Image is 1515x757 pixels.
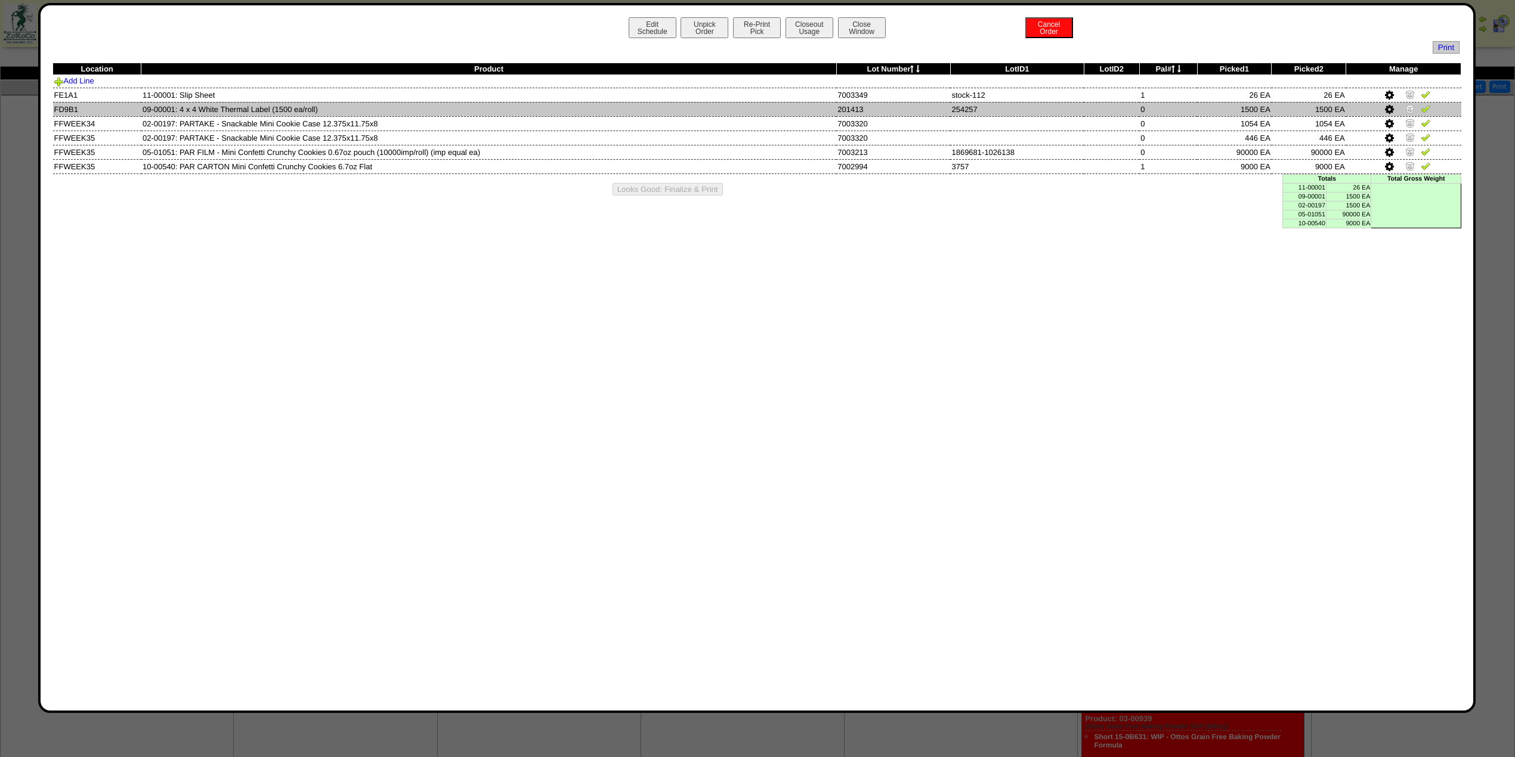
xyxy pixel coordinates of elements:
[1197,116,1272,131] td: 1054 EA
[141,102,836,116] td: 09-00001: 4 x 4 White Thermal Label (1500 ea/roll)
[613,183,723,196] button: Looks Good: Finalize & Print
[1025,17,1073,38] button: CancelOrder
[53,131,141,145] td: FFWEEK35
[1405,161,1415,170] img: Zero Item and Verify
[141,145,836,159] td: 05-01051: PAR FILM - Mini Confetti Crunchy Cookies 0.67oz pouch (10000imp/roll) (imp equal ea)
[53,102,141,116] td: FD9B1
[1197,131,1272,145] td: 446 EA
[1283,192,1327,201] td: 09-00001
[141,131,836,145] td: 02-00197: PARTAKE - Snackable Mini Cookie Case 12.375x11.75x8
[1197,145,1272,159] td: 90000 EA
[1421,89,1430,99] img: Verify Pick
[836,145,950,159] td: 7003213
[1272,116,1346,131] td: 1054 EA
[1283,183,1327,192] td: 11-00001
[1084,63,1139,75] th: LotID2
[54,76,94,85] a: Add Line
[836,102,950,116] td: 201413
[836,131,950,145] td: 7003320
[1272,131,1346,145] td: 446 EA
[950,145,1084,159] td: 1869681-1026138
[838,17,886,38] button: CloseWindow
[1139,159,1197,173] td: 1
[141,159,836,173] td: 10-00540: PAR CARTON Mini Confetti Crunchy Cookies 6.7oz Flat
[1283,174,1371,183] td: Totals
[1405,104,1415,113] img: Zero Item and Verify
[836,63,950,75] th: Lot Number
[1283,201,1327,210] td: 02-00197
[1326,219,1371,228] td: 9000 EA
[53,145,141,159] td: FFWEEK35
[950,88,1084,102] td: stock-112
[1371,174,1461,183] td: Total Gross Weight
[1272,145,1346,159] td: 90000 EA
[1346,63,1461,75] th: Manage
[1272,63,1346,75] th: Picked2
[1139,63,1197,75] th: Pal#
[1405,147,1415,156] img: Zero Item and Verify
[950,159,1084,173] td: 3757
[1139,145,1197,159] td: 0
[141,63,836,75] th: Product
[836,88,950,102] td: 7003349
[54,77,64,86] img: Add Item to Order
[1139,102,1197,116] td: 0
[836,116,950,131] td: 7003320
[950,63,1084,75] th: LotID1
[1405,89,1415,99] img: Zero Item and Verify
[1197,102,1272,116] td: 1500 EA
[786,17,833,38] button: CloseoutUsage
[1139,116,1197,131] td: 0
[1421,147,1430,156] img: Verify Pick
[1326,201,1371,210] td: 1500 EA
[1421,104,1430,113] img: Verify Pick
[53,88,141,102] td: FE1A1
[1421,161,1430,170] img: Verify Pick
[733,17,781,38] button: Re-PrintPick
[1326,210,1371,219] td: 90000 EA
[1283,219,1327,228] td: 10-00540
[1139,131,1197,145] td: 0
[1405,132,1415,142] img: Zero Item and Verify
[1197,63,1272,75] th: Picked1
[1405,118,1415,128] img: Zero Item and Verify
[1272,102,1346,116] td: 1500 EA
[1272,159,1346,173] td: 9000 EA
[1326,183,1371,192] td: 26 EA
[53,63,141,75] th: Location
[1272,88,1346,102] td: 26 EA
[1433,41,1460,54] a: Print
[1421,118,1430,128] img: Verify Pick
[141,116,836,131] td: 02-00197: PARTAKE - Snackable Mini Cookie Case 12.375x11.75x8
[1283,210,1327,219] td: 05-01051
[1197,159,1272,173] td: 9000 EA
[1326,192,1371,201] td: 1500 EA
[1421,132,1430,142] img: Verify Pick
[950,102,1084,116] td: 254257
[629,17,676,38] button: EditSchedule
[1139,88,1197,102] td: 1
[141,88,836,102] td: 11-00001: Slip Sheet
[53,116,141,131] td: FFWEEK34
[1197,88,1272,102] td: 26 EA
[53,159,141,173] td: FFWEEK35
[837,27,887,36] a: CloseWindow
[836,159,950,173] td: 7002994
[681,17,728,38] button: UnpickOrder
